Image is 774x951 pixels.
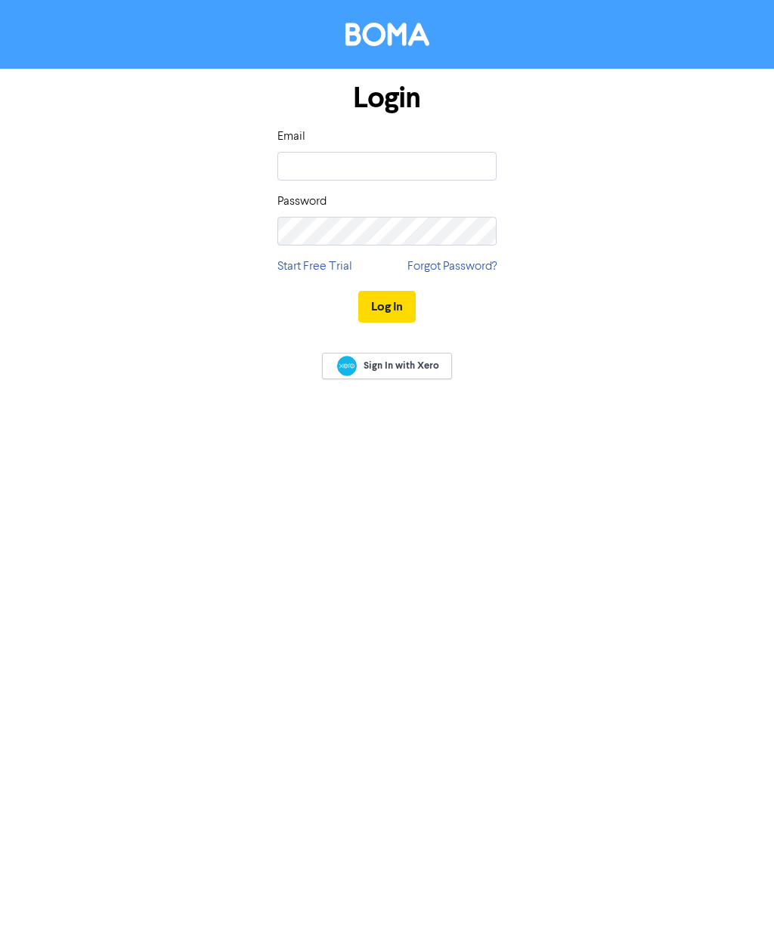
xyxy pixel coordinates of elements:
[345,23,429,46] img: BOMA Logo
[277,193,327,211] label: Password
[322,353,452,379] a: Sign In with Xero
[407,258,497,276] a: Forgot Password?
[277,128,305,146] label: Email
[364,359,439,372] span: Sign In with Xero
[277,81,497,116] h1: Login
[277,258,352,276] a: Start Free Trial
[337,356,357,376] img: Xero logo
[358,291,416,323] button: Log In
